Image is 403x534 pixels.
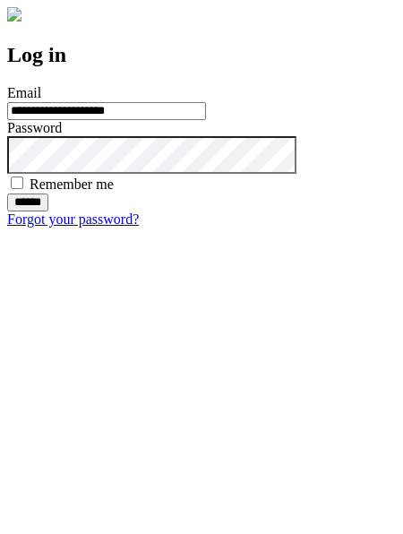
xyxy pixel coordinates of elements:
label: Remember me [30,177,114,192]
label: Password [7,120,62,135]
label: Email [7,85,41,100]
h2: Log in [7,43,396,67]
a: Forgot your password? [7,211,139,227]
img: logo-4e3dc11c47720685a147b03b5a06dd966a58ff35d612b21f08c02c0306f2b779.png [7,7,21,22]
